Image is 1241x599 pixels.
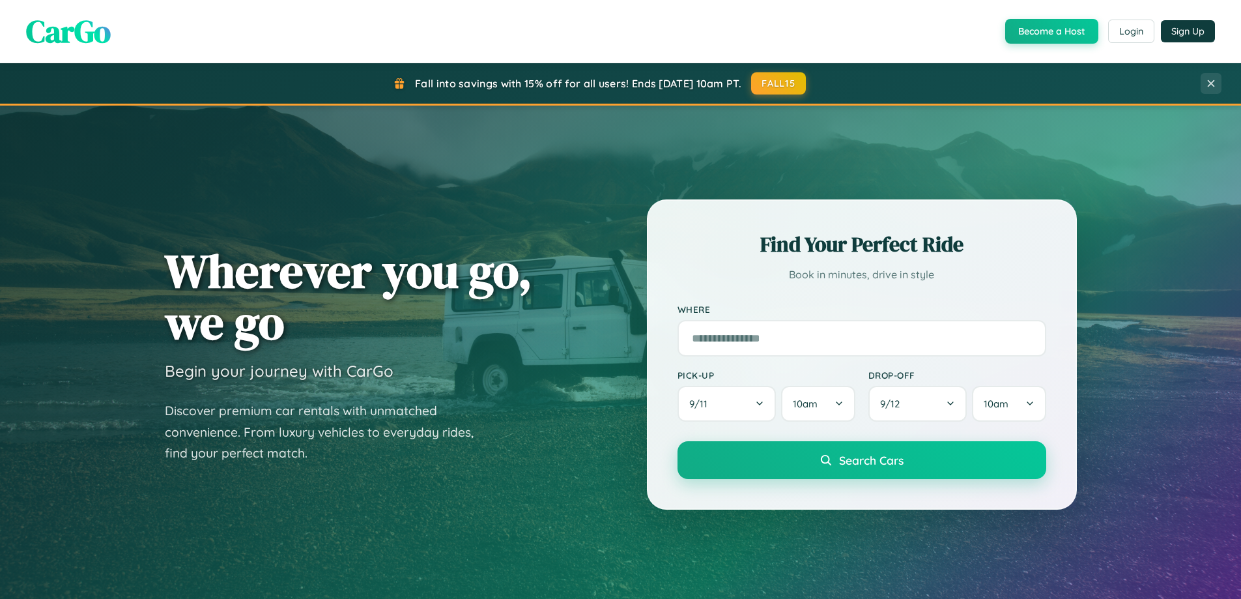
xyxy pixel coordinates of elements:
[868,370,1046,381] label: Drop-off
[984,398,1008,410] span: 10am
[165,400,491,464] p: Discover premium car rentals with unmatched convenience. From luxury vehicles to everyday rides, ...
[678,441,1046,479] button: Search Cars
[1108,20,1154,43] button: Login
[1005,19,1098,44] button: Become a Host
[839,453,904,467] span: Search Cars
[678,230,1046,259] h2: Find Your Perfect Ride
[868,386,967,422] button: 9/12
[678,304,1046,315] label: Where
[689,398,714,410] span: 9 / 11
[751,72,806,95] button: FALL15
[678,386,777,422] button: 9/11
[781,386,855,422] button: 10am
[415,77,741,90] span: Fall into savings with 15% off for all users! Ends [DATE] 10am PT.
[165,245,532,348] h1: Wherever you go, we go
[678,370,855,381] label: Pick-up
[678,265,1046,284] p: Book in minutes, drive in style
[1161,20,1215,42] button: Sign Up
[880,398,906,410] span: 9 / 12
[793,398,818,410] span: 10am
[165,361,393,381] h3: Begin your journey with CarGo
[26,10,111,53] span: CarGo
[972,386,1046,422] button: 10am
